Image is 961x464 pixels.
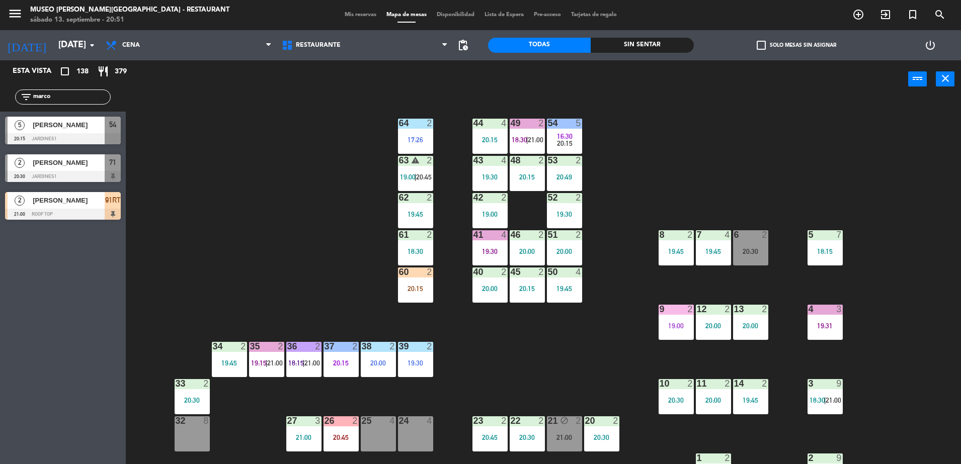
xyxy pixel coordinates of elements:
i: close [939,72,951,84]
div: 8 [203,416,209,425]
div: 2 [538,416,544,425]
div: 8 [660,230,660,239]
div: 18:30 [398,248,433,255]
div: 20:00 [696,397,731,404]
div: 36 [287,342,288,351]
div: 2 [613,416,619,425]
div: 19:45 [547,285,582,292]
div: 3 [809,379,809,388]
span: 21:00 [826,396,841,404]
span: | [303,359,305,367]
span: 18:30 [512,136,527,144]
div: 2 [538,119,544,128]
div: 9 [836,379,842,388]
span: 2 [15,158,25,168]
div: 17:26 [398,136,433,143]
div: 2 [687,230,693,239]
div: 37 [325,342,325,351]
span: [PERSON_NAME] [33,120,105,130]
div: 27 [287,416,288,425]
i: restaurant [97,65,109,77]
i: exit_to_app [879,9,892,21]
i: block [560,416,569,425]
span: 18:15 [288,359,304,367]
button: menu [8,6,23,25]
div: 21:00 [286,434,322,441]
div: 41 [473,230,474,239]
div: 2 [576,156,582,165]
div: 19:30 [472,248,508,255]
div: 2 [576,193,582,202]
span: 20:15 [557,139,573,147]
div: Sin sentar [591,38,693,53]
div: 2 [427,342,433,351]
div: 19:45 [212,359,247,366]
i: menu [8,6,23,21]
div: 23 [473,416,474,425]
div: 3 [836,305,842,314]
span: | [526,136,528,144]
span: [PERSON_NAME] [33,157,105,168]
div: 19:30 [398,359,433,366]
div: 2 [278,342,284,351]
div: 4 [501,119,507,128]
div: 2 [762,379,768,388]
span: 18:30 [810,396,825,404]
div: 2 [762,230,768,239]
div: 20:00 [472,285,508,292]
div: 2 [427,193,433,202]
div: 20:30 [510,434,545,441]
div: 20:00 [733,322,768,329]
span: 19:15 [251,359,267,367]
div: 3 [315,416,321,425]
div: 2 [427,156,433,165]
div: 2 [315,342,321,351]
i: power_input [912,72,924,84]
div: 4 [501,230,507,239]
span: [PERSON_NAME] [33,195,105,206]
i: arrow_drop_down [86,39,98,51]
div: 21:00 [547,434,582,441]
span: Restaurante [296,42,341,49]
div: 2 [762,305,768,314]
div: 19:00 [659,322,694,329]
div: 20:30 [584,434,619,441]
div: Museo [PERSON_NAME][GEOGRAPHIC_DATA] - Restaurant [30,5,229,15]
div: 19:30 [472,173,508,180]
div: 2 [576,416,582,425]
div: 4 [725,230,731,239]
span: Cena [122,42,140,49]
div: 19:31 [808,322,843,329]
div: 2 [501,416,507,425]
button: close [936,71,954,86]
div: 4 [809,305,809,314]
div: 20:00 [696,322,731,329]
div: 2 [427,119,433,128]
i: add_circle_outline [852,9,864,21]
div: 18:15 [808,248,843,255]
div: 2 [725,305,731,314]
div: 7 [836,230,842,239]
i: turned_in_not [907,9,919,21]
div: Todas [488,38,591,53]
div: 2 [389,342,395,351]
span: 379 [115,66,127,77]
span: 138 [76,66,89,77]
div: 19:45 [733,397,768,404]
div: 5 [809,230,809,239]
div: 2 [427,230,433,239]
span: | [824,396,826,404]
span: 21:00 [528,136,543,144]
